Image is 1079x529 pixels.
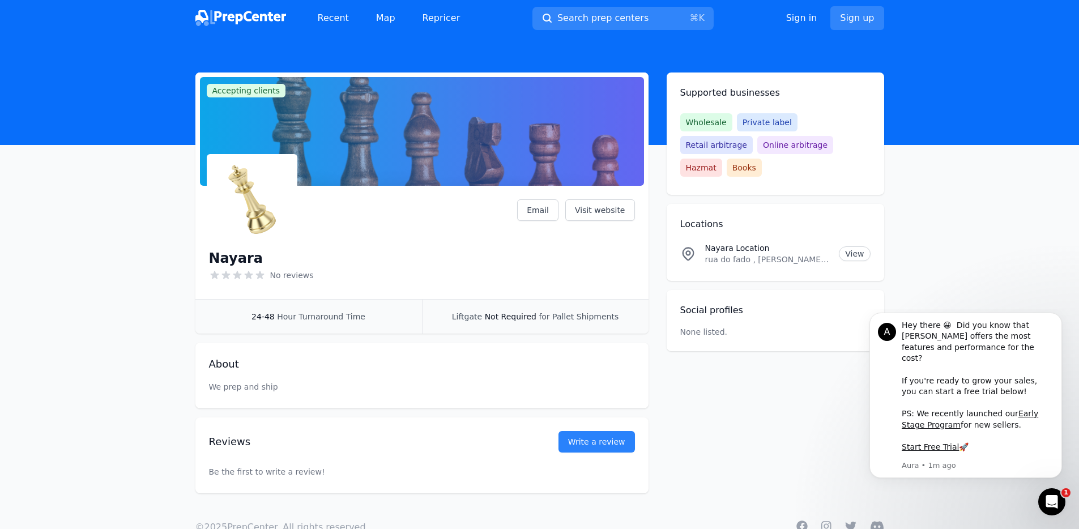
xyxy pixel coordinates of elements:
[565,199,635,221] a: Visit website
[485,312,536,321] span: Not Required
[786,11,817,25] a: Sign in
[557,11,649,25] span: Search prep centers
[737,113,797,131] span: Private label
[452,312,482,321] span: Liftgate
[517,199,558,221] a: Email
[309,7,358,29] a: Recent
[830,6,884,30] a: Sign up
[413,7,470,29] a: Repricer
[209,249,263,267] h1: Nayara
[209,356,635,372] h2: About
[539,312,619,321] span: for Pallet Shipments
[277,312,365,321] span: Hour Turnaround Time
[532,7,714,30] button: Search prep centers⌘K
[209,443,635,500] p: Be the first to write a review!
[839,246,870,261] a: View
[195,10,286,26] img: PrepCenter
[680,217,871,231] h2: Locations
[757,136,833,154] span: Online arbitrage
[1061,488,1071,497] span: 1
[207,84,286,97] span: Accepting clients
[680,113,732,131] span: Wholesale
[209,434,522,450] h2: Reviews
[680,326,728,338] p: None listed.
[852,309,1079,521] iframe: Intercom notifications message
[251,312,275,321] span: 24-48
[367,7,404,29] a: Map
[209,381,635,393] p: We prep and ship
[698,12,705,23] kbd: K
[689,12,698,23] kbd: ⌘
[270,270,314,281] span: No reviews
[209,156,295,242] img: Nayara
[727,159,762,177] span: Books
[680,136,753,154] span: Retail arbitrage
[1038,488,1065,515] iframe: Intercom live chat
[705,242,830,254] p: Nayara Location
[680,159,722,177] span: Hazmat
[558,431,635,453] a: Write a review
[680,304,871,317] h2: Social profiles
[680,86,871,100] h2: Supported businesses
[705,254,830,265] p: rua do fado , [PERSON_NAME], [GEOGRAPHIC_DATA], 12373269, BR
